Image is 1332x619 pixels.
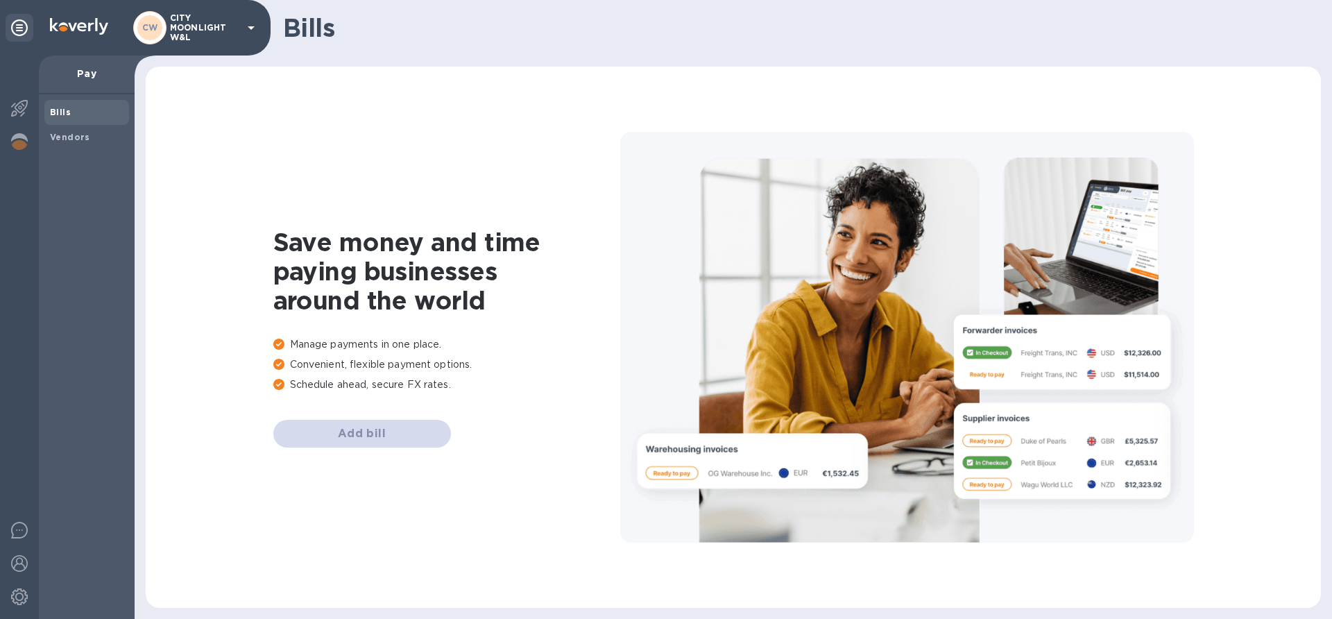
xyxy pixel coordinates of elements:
h1: Save money and time paying businesses around the world [273,228,620,315]
p: Convenient, flexible payment options. [273,357,620,372]
p: Schedule ahead, secure FX rates. [273,378,620,392]
p: CITY MOONLIGHT W&L [170,13,239,42]
b: CW [142,22,158,33]
img: Logo [50,18,108,35]
b: Vendors [50,132,90,142]
p: Pay [50,67,123,80]
h1: Bills [283,13,1310,42]
div: Unpin categories [6,14,33,42]
p: Manage payments in one place. [273,337,620,352]
b: Bills [50,107,71,117]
